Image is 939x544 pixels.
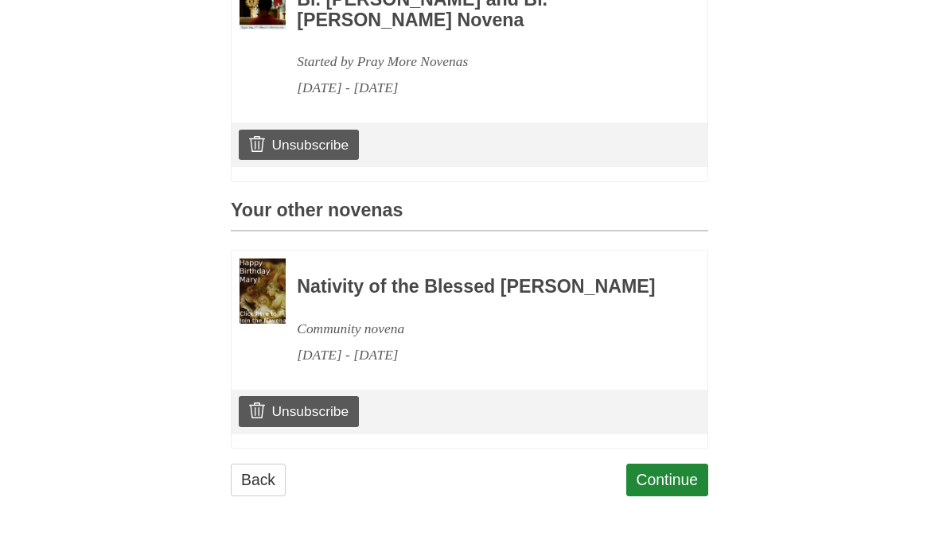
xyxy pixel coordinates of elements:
img: Novena image [240,259,286,324]
div: [DATE] - [DATE] [297,76,664,102]
a: Continue [626,464,709,497]
div: [DATE] - [DATE] [297,343,664,369]
div: Started by Pray More Novenas [297,49,664,76]
a: Unsubscribe [239,397,359,427]
a: Unsubscribe [239,130,359,161]
h3: Nativity of the Blessed [PERSON_NAME] [297,278,664,298]
h3: Your other novenas [231,201,708,232]
a: Back [231,464,286,497]
div: Community novena [297,317,664,343]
